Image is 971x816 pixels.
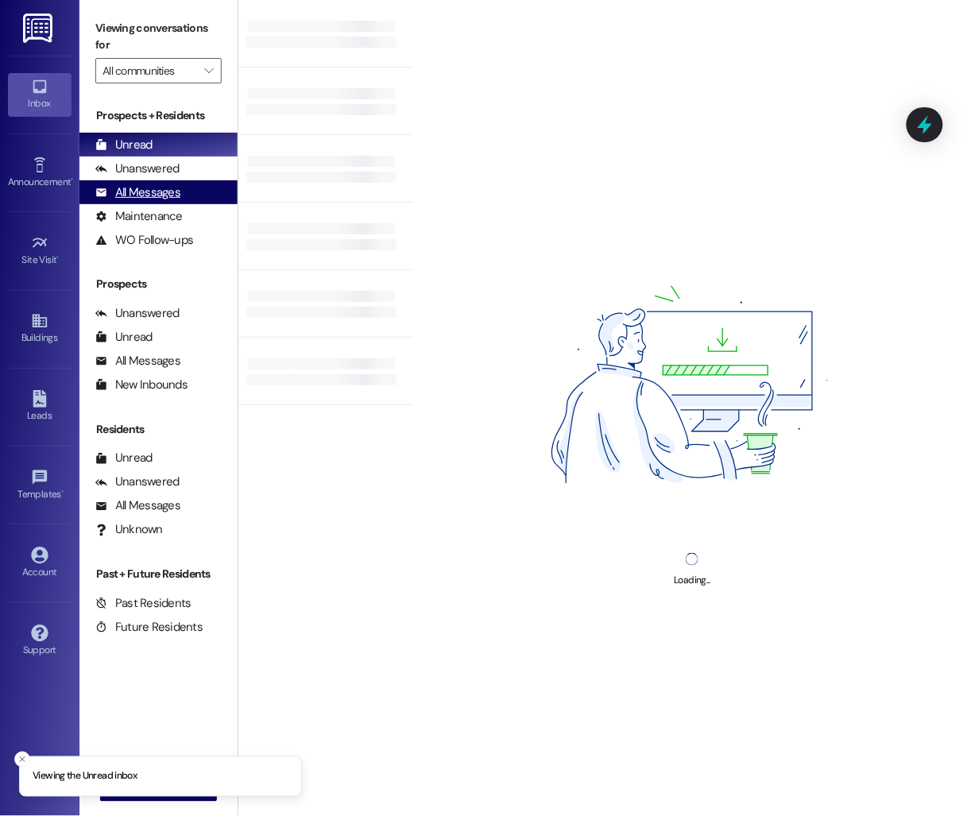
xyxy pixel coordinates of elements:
div: Past Residents [95,595,191,612]
div: Residents [79,421,238,438]
div: Past + Future Residents [79,566,238,582]
div: Unanswered [95,305,180,322]
div: WO Follow-ups [95,232,193,249]
a: Account [8,542,72,585]
div: New Inbounds [95,377,188,393]
div: Loading... [674,572,710,589]
div: Future Residents [95,619,203,636]
a: Templates • [8,464,72,507]
button: Close toast [14,752,30,768]
div: Unread [95,329,153,346]
div: Unanswered [95,160,180,177]
i:  [204,64,213,77]
a: Buildings [8,307,72,350]
div: All Messages [95,353,180,369]
span: • [71,174,73,185]
div: Prospects + Residents [79,107,238,124]
div: All Messages [95,497,180,514]
img: ResiDesk Logo [23,14,56,43]
div: All Messages [95,184,180,201]
input: All communities [103,58,196,83]
label: Viewing conversations for [95,16,222,58]
a: Site Visit • [8,230,72,273]
a: Leads [8,385,72,428]
div: Unread [95,450,153,466]
div: Unanswered [95,474,180,490]
div: Unread [95,137,153,153]
p: Viewing the Unread inbox [33,770,137,784]
a: Support [8,620,72,663]
span: • [57,252,60,263]
div: Unknown [95,521,163,538]
div: Prospects [79,276,238,292]
a: Inbox [8,73,72,116]
span: • [61,486,64,497]
div: Maintenance [95,208,183,225]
